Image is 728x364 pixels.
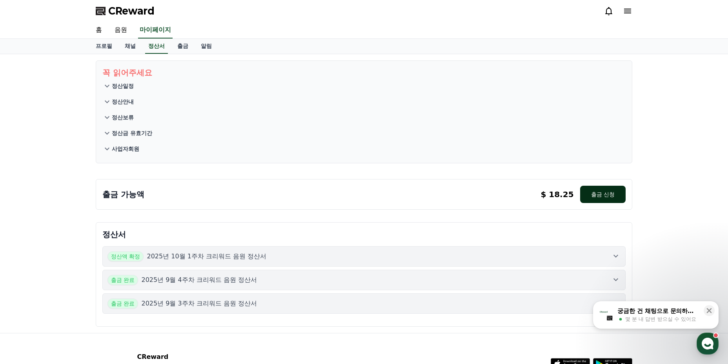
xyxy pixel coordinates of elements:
button: 정산안내 [102,94,626,110]
p: 정산일정 [112,82,134,90]
p: 2025년 9월 4주차 크리워드 음원 정산서 [141,275,257,285]
a: 대화 [52,249,101,269]
button: 정산액 확정 2025년 10월 1주차 크리워드 음원 정산서 [102,246,626,267]
a: 알림 [195,39,218,54]
p: $ 18.25 [541,189,573,200]
span: 출금 완료 [107,298,138,309]
p: 출금 가능액 [102,189,144,200]
span: CReward [108,5,155,17]
p: 정산서 [102,229,626,240]
a: CReward [96,5,155,17]
button: 출금 완료 2025년 9월 3주차 크리워드 음원 정산서 [102,293,626,314]
p: 2025년 9월 3주차 크리워드 음원 정산서 [141,299,257,308]
p: CReward [137,352,233,362]
button: 정산보류 [102,110,626,125]
a: 출금 [171,39,195,54]
p: 사업자회원 [112,145,139,153]
button: 사업자회원 [102,141,626,157]
a: 홈 [89,22,108,38]
a: 마이페이지 [138,22,173,38]
p: 꼭 읽어주세요 [102,67,626,78]
p: 정산금 유효기간 [112,129,152,137]
a: 설정 [101,249,151,269]
a: 홈 [2,249,52,269]
a: 채널 [118,39,142,54]
a: 음원 [108,22,133,38]
p: 정산보류 [112,113,134,121]
button: 정산일정 [102,78,626,94]
p: 2025년 10월 1주차 크리워드 음원 정산서 [147,252,266,261]
button: 출금 신청 [580,186,626,203]
span: 설정 [121,261,131,267]
button: 출금 완료 2025년 9월 4주차 크리워드 음원 정산서 [102,270,626,290]
span: 정산액 확정 [107,251,144,262]
button: 정산금 유효기간 [102,125,626,141]
span: 대화 [72,261,81,267]
p: 정산안내 [112,98,134,106]
a: 정산서 [145,39,168,54]
a: 프로필 [89,39,118,54]
span: 출금 완료 [107,275,138,285]
span: 홈 [25,261,29,267]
